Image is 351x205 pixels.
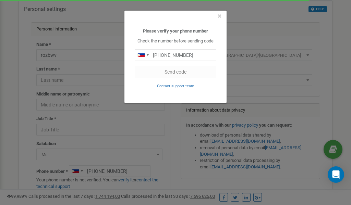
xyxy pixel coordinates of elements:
[218,12,221,20] span: ×
[135,38,216,44] p: Check the number before sending code
[328,166,344,183] div: Open Intercom Messenger
[143,28,208,34] b: Please verify your phone number
[135,50,151,61] div: Telephone country code
[157,84,194,88] small: Contact support team
[218,13,221,20] button: Close
[135,66,216,78] button: Send code
[157,83,194,88] a: Contact support team
[135,49,216,61] input: 0905 123 4567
